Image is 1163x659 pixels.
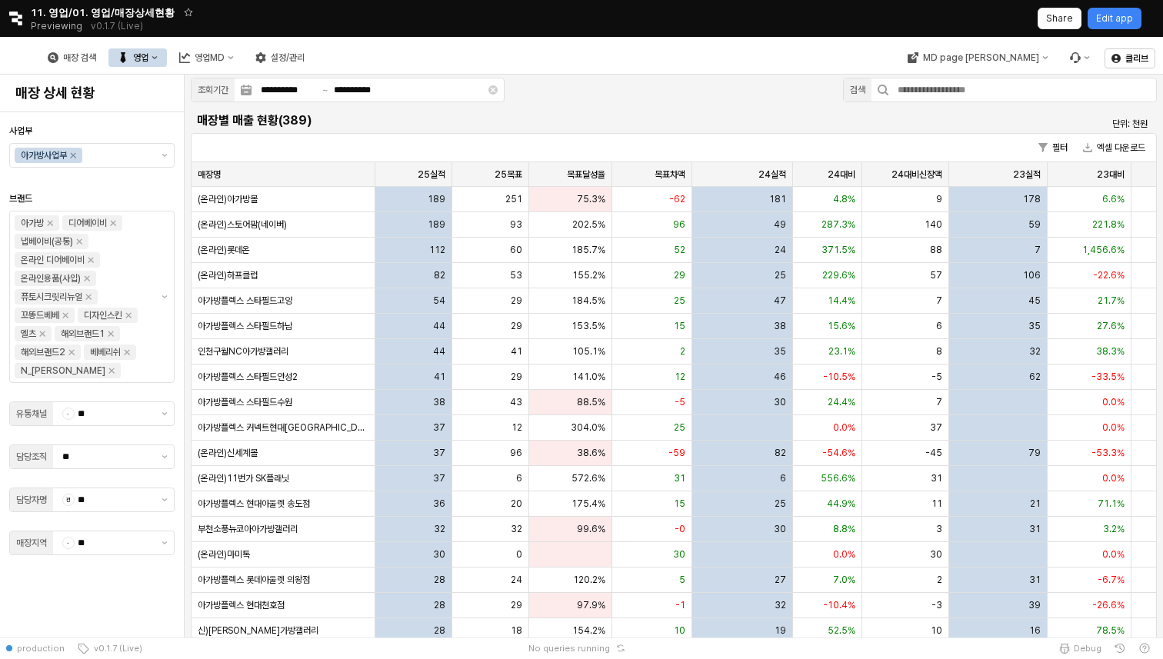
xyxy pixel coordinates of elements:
[428,218,445,231] span: 189
[198,447,258,459] span: (온라인)신세계몰
[124,349,130,355] div: Remove 베베리쉬
[21,148,67,163] div: 아가방사업부
[198,218,287,231] span: (온라인)스토어팜(네이버)
[1029,523,1041,535] span: 31
[21,234,73,249] div: 냅베이비(공통)
[198,168,221,181] span: 매장명
[674,320,685,332] span: 15
[511,371,522,383] span: 29
[198,523,298,535] span: 부천소풍뉴코아아가방갤러리
[433,421,445,434] span: 37
[577,447,605,459] span: 38.6%
[668,447,685,459] span: -59
[1096,12,1133,25] p: Edit app
[775,269,786,281] span: 25
[925,447,942,459] span: -45
[828,320,855,332] span: 15.6%
[828,624,855,637] span: 52.5%
[16,449,47,464] div: 담당조직
[833,574,855,586] span: 7.0%
[1097,320,1125,332] span: 27.6%
[516,548,522,561] span: 0
[828,345,855,358] span: 23.1%
[198,295,292,307] span: 아가방플렉스 스타필드고양
[198,548,250,561] span: (온라인)마미톡
[572,295,605,307] span: 184.5%
[673,548,685,561] span: 30
[63,52,96,63] div: 매장 검색
[1023,269,1041,281] span: 106
[433,447,445,459] span: 37
[930,421,942,434] span: 37
[1013,168,1041,181] span: 23실적
[108,48,167,67] button: 영업
[511,523,522,535] span: 32
[195,52,225,63] div: 영업MD
[1092,218,1125,231] span: 221.8%
[833,523,855,535] span: 8.8%
[510,396,522,408] span: 43
[1082,244,1125,256] span: 1,456.6%
[82,15,152,37] button: Releases and History
[577,523,605,535] span: 99.6%
[63,538,74,548] span: -
[63,494,74,505] span: 전
[833,421,855,434] span: 0.0%
[434,371,445,383] span: 41
[828,168,855,181] span: 24대비
[155,402,174,425] button: 제안 사항 표시
[198,320,292,332] span: 아가방플렉스 스타필드하남
[511,574,522,586] span: 24
[512,421,522,434] span: 12
[9,193,32,204] span: 브랜드
[198,244,250,256] span: (온라인)롯데온
[1125,52,1148,65] p: 클리브
[89,642,142,654] span: v0.1.7 (Live)
[828,295,855,307] span: 14.4%
[572,269,605,281] span: 155.2%
[675,523,685,535] span: -0
[833,193,855,205] span: 4.8%
[1102,472,1125,484] span: 0.0%
[181,5,196,20] button: Add app to favorites
[1096,345,1125,358] span: 38.3%
[198,624,318,637] span: 신)[PERSON_NAME]가방갤러리
[108,368,115,374] div: Remove N_이야이야오
[434,523,445,535] span: 32
[655,168,685,181] span: 목표차액
[21,363,105,378] div: N_[PERSON_NAME]
[1102,421,1125,434] span: 0.0%
[1032,138,1074,157] button: 필터
[774,295,786,307] span: 47
[930,548,942,561] span: 30
[680,345,685,358] span: 2
[433,472,445,484] span: 37
[674,498,685,510] span: 15
[511,599,522,611] span: 29
[38,48,105,67] div: 매장 검색
[577,193,605,205] span: 75.3%
[775,574,786,586] span: 27
[155,211,174,382] button: 제안 사항 표시
[1030,498,1041,510] span: 21
[674,472,685,484] span: 31
[21,344,65,360] div: 해외브랜드2
[510,447,522,459] span: 96
[571,421,605,434] span: 304.0%
[567,168,605,181] span: 목표달성율
[21,215,44,231] div: 아가방
[17,642,65,654] span: production
[61,326,105,341] div: 해외브랜드1
[1102,396,1125,408] span: 0.0%
[936,523,942,535] span: 3
[88,257,94,263] div: Remove 온라인 디어베이비
[572,624,605,637] span: 154.2%
[1102,193,1125,205] span: 6.6%
[433,320,445,332] span: 44
[577,599,605,611] span: 97.9%
[68,349,75,355] div: Remove 해외브랜드2
[271,52,305,63] div: 설정/관리
[1077,138,1151,157] button: 엑셀 다운로드
[76,238,82,245] div: Remove 냅베이비(공통)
